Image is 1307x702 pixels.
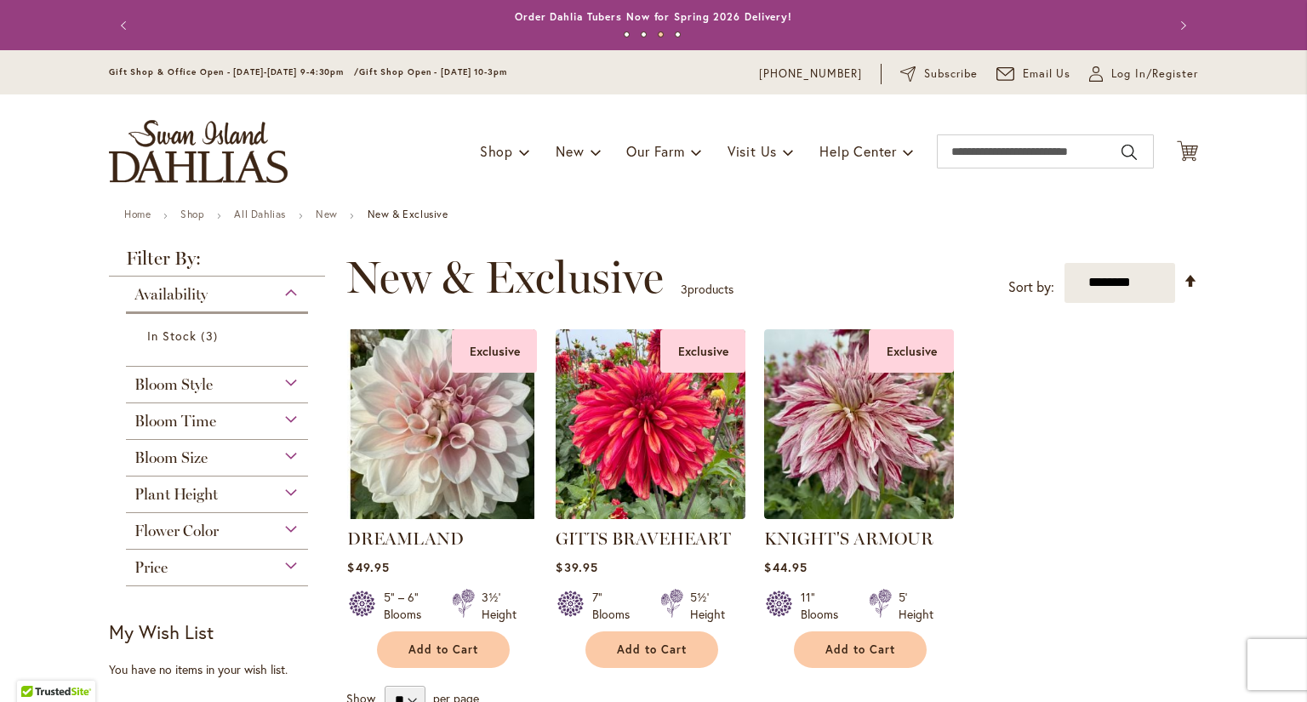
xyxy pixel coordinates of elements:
a: Log In/Register [1089,66,1198,83]
span: Add to Cart [825,642,895,657]
div: 5' Height [899,589,933,623]
div: Exclusive [869,329,954,373]
a: store logo [109,120,288,183]
a: DREAMLAND Exclusive [347,506,537,522]
strong: New & Exclusive [368,208,448,220]
span: In Stock [147,328,197,344]
button: Add to Cart [794,631,927,668]
span: Our Farm [626,142,684,160]
img: KNIGHTS ARMOUR [764,329,954,519]
a: All Dahlias [234,208,286,220]
div: 5½' Height [690,589,725,623]
a: Home [124,208,151,220]
button: Add to Cart [377,631,510,668]
span: Flower Color [134,522,219,540]
button: Next [1164,9,1198,43]
p: products [681,276,733,303]
span: Visit Us [728,142,777,160]
img: GITTS BRAVEHEART [556,329,745,519]
span: $39.95 [556,559,597,575]
button: 3 of 4 [658,31,664,37]
span: Gift Shop Open - [DATE] 10-3pm [359,66,507,77]
span: Log In/Register [1111,66,1198,83]
span: 3 [201,327,221,345]
span: 3 [681,281,688,297]
img: DREAMLAND [347,329,537,519]
span: Email Us [1023,66,1071,83]
a: Email Us [996,66,1071,83]
div: 11" Blooms [801,589,848,623]
span: Bloom Time [134,412,216,431]
iframe: Launch Accessibility Center [13,642,60,689]
span: Add to Cart [617,642,687,657]
span: Plant Height [134,485,218,504]
span: Bloom Style [134,375,213,394]
span: Add to Cart [408,642,478,657]
span: Bloom Size [134,448,208,467]
a: Subscribe [900,66,978,83]
span: Gift Shop & Office Open - [DATE]-[DATE] 9-4:30pm / [109,66,359,77]
div: 5" – 6" Blooms [384,589,431,623]
span: Shop [480,142,513,160]
span: Help Center [819,142,897,160]
a: [PHONE_NUMBER] [759,66,862,83]
span: Subscribe [924,66,978,83]
button: Add to Cart [585,631,718,668]
a: GITTS BRAVEHEART [556,528,731,549]
a: New [316,208,338,220]
a: GITTS BRAVEHEART Exclusive [556,506,745,522]
a: In Stock 3 [147,327,291,345]
a: Shop [180,208,204,220]
span: Price [134,558,168,577]
span: Availability [134,285,208,304]
div: Exclusive [660,329,745,373]
button: 2 of 4 [641,31,647,37]
span: $49.95 [347,559,389,575]
strong: Filter By: [109,249,325,277]
span: New & Exclusive [346,252,664,303]
a: KNIGHTS ARMOUR Exclusive [764,506,954,522]
div: 7" Blooms [592,589,640,623]
button: 1 of 4 [624,31,630,37]
div: Exclusive [452,329,537,373]
button: Previous [109,9,143,43]
a: Order Dahlia Tubers Now for Spring 2026 Delivery! [515,10,792,23]
a: DREAMLAND [347,528,464,549]
strong: My Wish List [109,619,214,644]
div: 3½' Height [482,589,517,623]
span: New [556,142,584,160]
span: $44.95 [764,559,807,575]
div: You have no items in your wish list. [109,661,336,678]
a: KNIGHT'S ARMOUR [764,528,933,549]
button: 4 of 4 [675,31,681,37]
label: Sort by: [1008,271,1054,303]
